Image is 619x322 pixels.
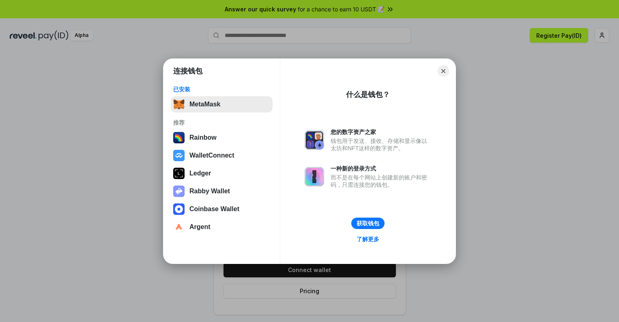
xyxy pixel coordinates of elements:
div: Argent [189,223,211,231]
h1: 连接钱包 [173,66,202,76]
button: Coinbase Wallet [171,201,273,217]
div: 什么是钱包？ [346,90,390,99]
a: 了解更多 [352,234,384,244]
button: Close [438,65,449,77]
div: WalletConnect [189,152,234,159]
button: MetaMask [171,96,273,112]
button: WalletConnect [171,147,273,164]
div: Coinbase Wallet [189,205,239,213]
div: Rainbow [189,134,217,141]
button: Argent [171,219,273,235]
div: 您的数字资产之家 [331,128,431,136]
button: 获取钱包 [351,218,385,229]
div: 获取钱包 [357,220,379,227]
img: svg+xml,%3Csvg%20xmlns%3D%22http%3A%2F%2Fwww.w3.org%2F2000%2Fsvg%22%20fill%3D%22none%22%20viewBox... [305,130,324,150]
div: 推荐 [173,119,270,126]
div: Ledger [189,170,211,177]
div: 而不是在每个网站上创建新的账户和密码，只需连接您的钱包。 [331,174,431,188]
div: Rabby Wallet [189,188,230,195]
img: svg+xml,%3Csvg%20width%3D%2228%22%20height%3D%2228%22%20viewBox%3D%220%200%2028%2028%22%20fill%3D... [173,203,185,215]
img: svg+xml,%3Csvg%20width%3D%22120%22%20height%3D%22120%22%20viewBox%3D%220%200%20120%20120%22%20fil... [173,132,185,143]
img: svg+xml,%3Csvg%20xmlns%3D%22http%3A%2F%2Fwww.w3.org%2F2000%2Fsvg%22%20width%3D%2228%22%20height%3... [173,168,185,179]
img: svg+xml,%3Csvg%20xmlns%3D%22http%3A%2F%2Fwww.w3.org%2F2000%2Fsvg%22%20fill%3D%22none%22%20viewBox... [173,186,185,197]
div: 已安装 [173,86,270,93]
div: MetaMask [189,101,220,108]
button: Ledger [171,165,273,182]
img: svg+xml,%3Csvg%20fill%3D%22none%22%20height%3D%2233%22%20viewBox%3D%220%200%2035%2033%22%20width%... [173,99,185,110]
img: svg+xml,%3Csvg%20xmlns%3D%22http%3A%2F%2Fwww.w3.org%2F2000%2Fsvg%22%20fill%3D%22none%22%20viewBox... [305,167,324,186]
div: 一种新的登录方式 [331,165,431,172]
button: Rainbow [171,130,273,146]
div: 钱包用于发送、接收、存储和显示像以太坊和NFT这样的数字资产。 [331,137,431,152]
img: svg+xml,%3Csvg%20width%3D%2228%22%20height%3D%2228%22%20viewBox%3D%220%200%2028%2028%22%20fill%3D... [173,221,185,233]
button: Rabby Wallet [171,183,273,199]
img: svg+xml,%3Csvg%20width%3D%2228%22%20height%3D%2228%22%20viewBox%3D%220%200%2028%2028%22%20fill%3D... [173,150,185,161]
div: 了解更多 [357,236,379,243]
